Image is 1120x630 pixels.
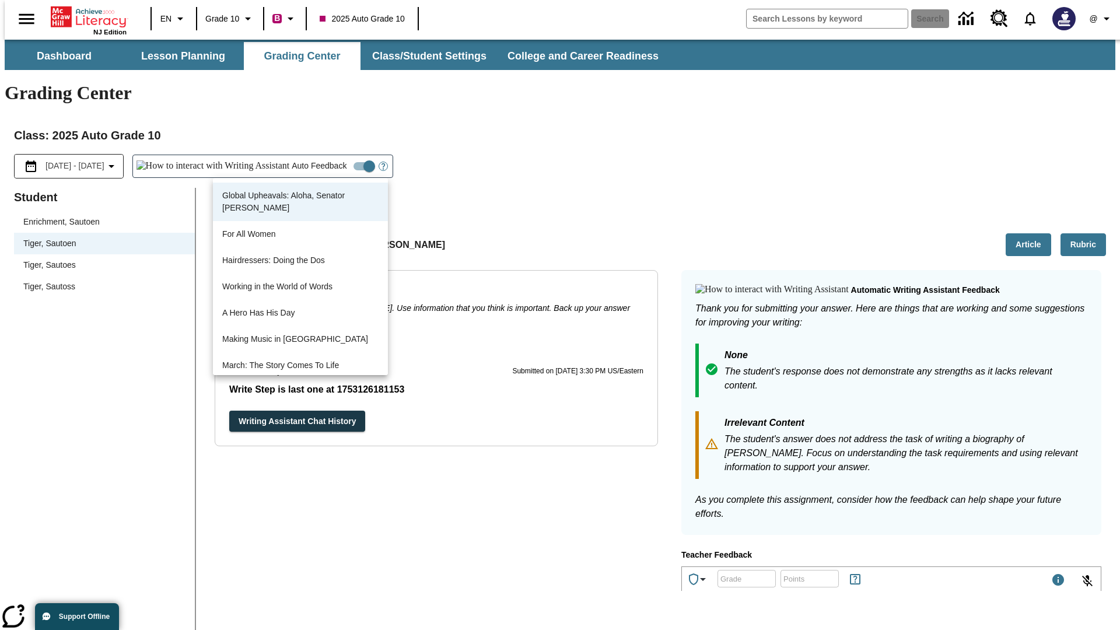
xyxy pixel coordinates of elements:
p: Making Music in [GEOGRAPHIC_DATA] [222,333,379,345]
p: March: The Story Comes To Life [222,359,379,372]
p: A Hero Has His Day [222,307,379,319]
p: Hairdressers: Doing the Dos [222,254,379,267]
p: Working in the World of Words [222,281,379,293]
p: Global Upheavals: Aloha, Senator [PERSON_NAME] [222,190,379,214]
p: For All Women [222,228,379,240]
body: Type your response here. [5,9,170,20]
